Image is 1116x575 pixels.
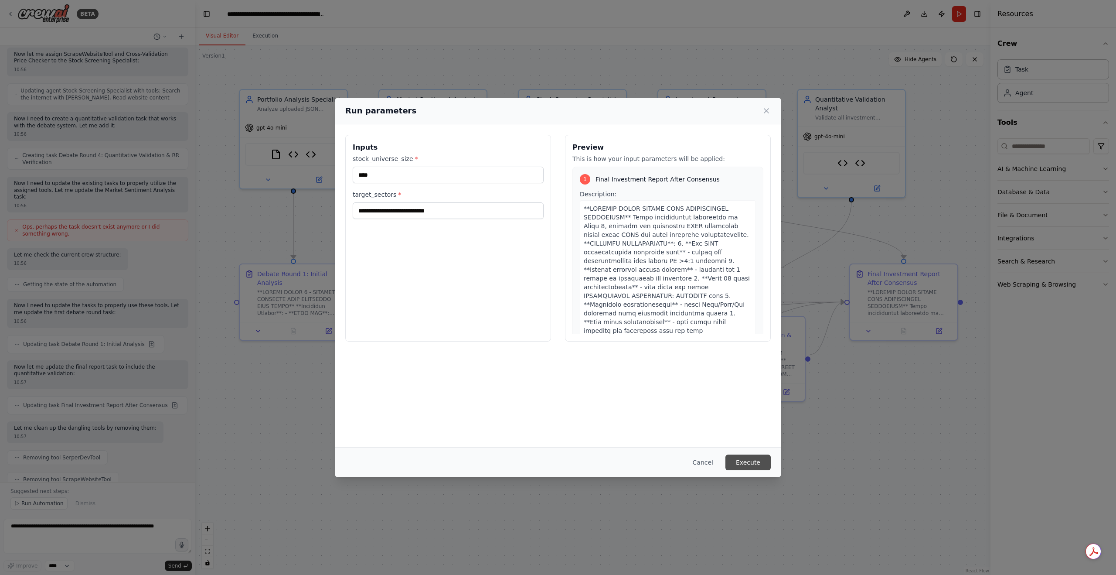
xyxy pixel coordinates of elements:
[572,154,763,163] p: This is how your input parameters will be applied:
[353,190,544,199] label: target_sectors
[580,191,616,198] span: Description:
[345,105,416,117] h2: Run parameters
[353,142,544,153] h3: Inputs
[580,174,590,185] div: 1
[572,142,763,153] h3: Preview
[353,154,544,163] label: stock_universe_size
[725,455,771,470] button: Execute
[686,455,720,470] button: Cancel
[584,205,752,509] span: **LOREMIP DOLOR SITAME CONS ADIPISCINGEL SEDDOEIUSM** Tempo incididuntut laboreetdo ma Aliqu 8, e...
[595,175,720,184] span: Final Investment Report After Consensus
